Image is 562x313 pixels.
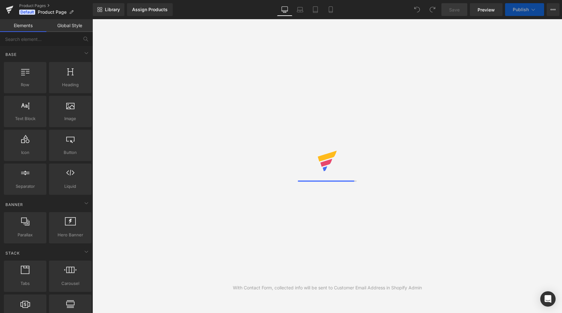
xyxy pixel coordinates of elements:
span: Banner [5,202,24,208]
a: Product Pages [19,3,93,8]
span: Image [51,115,90,122]
span: Button [51,149,90,156]
a: Laptop [292,3,308,16]
span: Base [5,51,17,57]
a: Preview [470,3,503,16]
span: Parallax [6,232,44,238]
span: Default [19,10,35,15]
span: Preview [478,6,495,13]
span: Row [6,81,44,88]
div: Open Intercom Messenger [540,291,556,307]
span: Liquid [51,183,90,190]
a: New Library [93,3,124,16]
span: Save [449,6,460,13]
span: Separator [6,183,44,190]
div: With Contact Form, collected info will be sent to Customer Email Address in Shopify Admin [233,284,422,291]
span: Hero Banner [51,232,90,238]
span: Text Block [6,115,44,122]
button: More [547,3,559,16]
span: Library [105,7,120,12]
span: Tabs [6,280,44,287]
a: Tablet [308,3,323,16]
button: Redo [426,3,439,16]
a: Global Style [46,19,93,32]
div: Assign Products [132,7,168,12]
span: Stack [5,250,20,256]
button: Undo [411,3,423,16]
span: Heading [51,81,90,88]
span: Carousel [51,280,90,287]
span: Icon [6,149,44,156]
span: Product Page [38,10,67,15]
a: Mobile [323,3,338,16]
button: Publish [505,3,544,16]
span: Publish [513,7,529,12]
a: Desktop [277,3,292,16]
